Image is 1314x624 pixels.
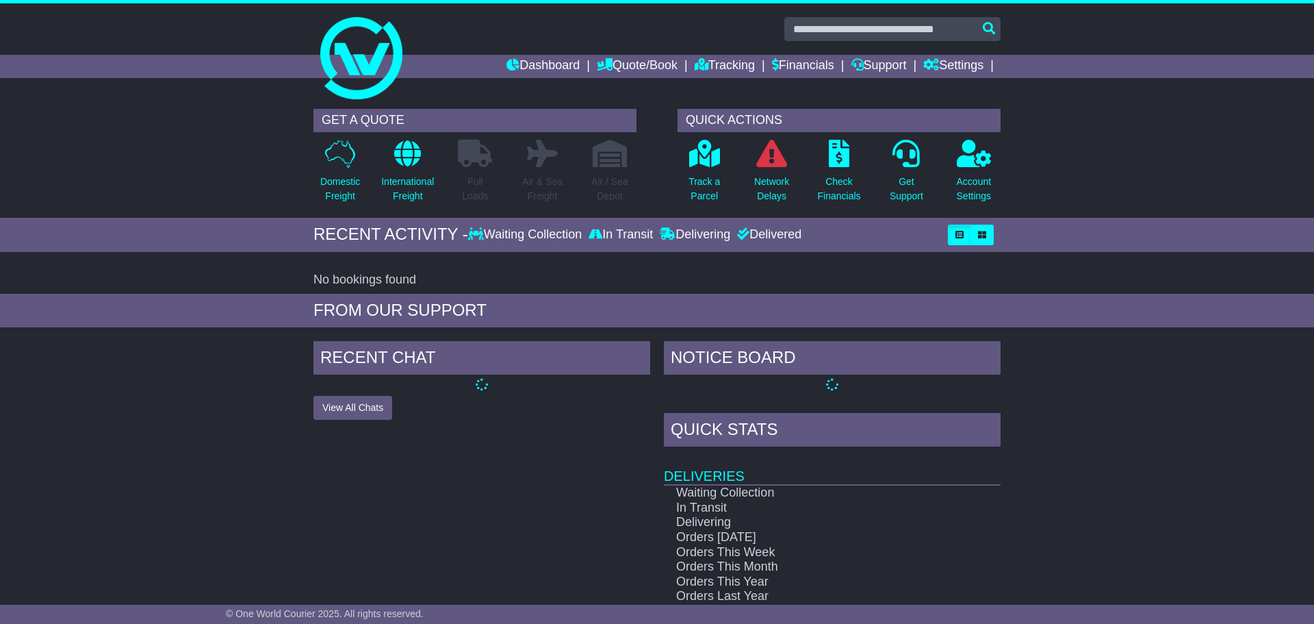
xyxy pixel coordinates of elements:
div: Quick Stats [664,413,1001,450]
td: In Transit [664,501,952,516]
p: Air / Sea Depot [591,175,628,203]
span: © One World Courier 2025. All rights reserved. [226,608,424,619]
div: Waiting Collection [468,227,585,242]
p: International Freight [381,175,434,203]
a: Dashboard [506,55,580,78]
a: NetworkDelays [753,139,790,211]
td: Orders This Month [664,560,952,575]
p: Network Delays [754,175,789,203]
div: No bookings found [313,273,1001,288]
p: Domestic Freight [320,175,360,203]
div: RECENT CHAT [313,341,650,378]
a: Track aParcel [688,139,721,211]
a: InternationalFreight [381,139,435,211]
div: NOTICE BOARD [664,341,1001,378]
a: AccountSettings [956,139,992,211]
p: Account Settings [957,175,992,203]
a: Support [851,55,907,78]
div: RECENT ACTIVITY - [313,225,468,245]
p: Full Loads [458,175,492,203]
p: Track a Parcel [688,175,720,203]
td: Delivering [664,515,952,530]
td: Orders This Year [664,575,952,590]
a: Quote/Book [597,55,678,78]
div: GET A QUOTE [313,109,636,132]
a: Tracking [695,55,755,78]
td: Orders This Week [664,545,952,560]
div: Delivered [734,227,801,242]
div: QUICK ACTIONS [678,109,1001,132]
td: Waiting Collection [664,485,952,501]
p: Check Financials [818,175,861,203]
div: Delivering [656,227,734,242]
td: Orders [DATE] [664,530,952,545]
p: Get Support [890,175,923,203]
p: Air & Sea Freight [522,175,563,203]
a: CheckFinancials [817,139,862,211]
td: Orders Last Year [664,589,952,604]
button: View All Chats [313,396,392,420]
div: FROM OUR SUPPORT [313,301,1001,321]
td: Deliveries [664,450,1001,485]
a: DomesticFreight [320,139,361,211]
a: Financials [772,55,834,78]
a: Settings [923,55,983,78]
a: GetSupport [889,139,924,211]
div: In Transit [585,227,656,242]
